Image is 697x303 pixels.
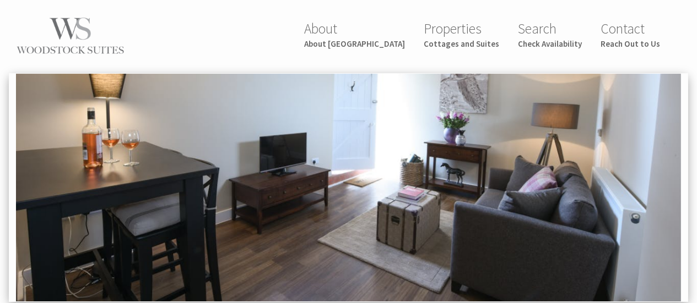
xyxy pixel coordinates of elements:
a: PropertiesCottages and Suites [424,20,499,49]
a: ContactReach Out to Us [601,20,660,49]
a: SearchCheck Availability [518,20,582,49]
small: About [GEOGRAPHIC_DATA] [304,38,405,49]
a: AboutAbout [GEOGRAPHIC_DATA] [304,20,405,49]
img: Woodstock Suites [15,15,126,57]
small: Check Availability [518,38,582,49]
small: Cottages and Suites [424,38,499,49]
small: Reach Out to Us [601,38,660,49]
